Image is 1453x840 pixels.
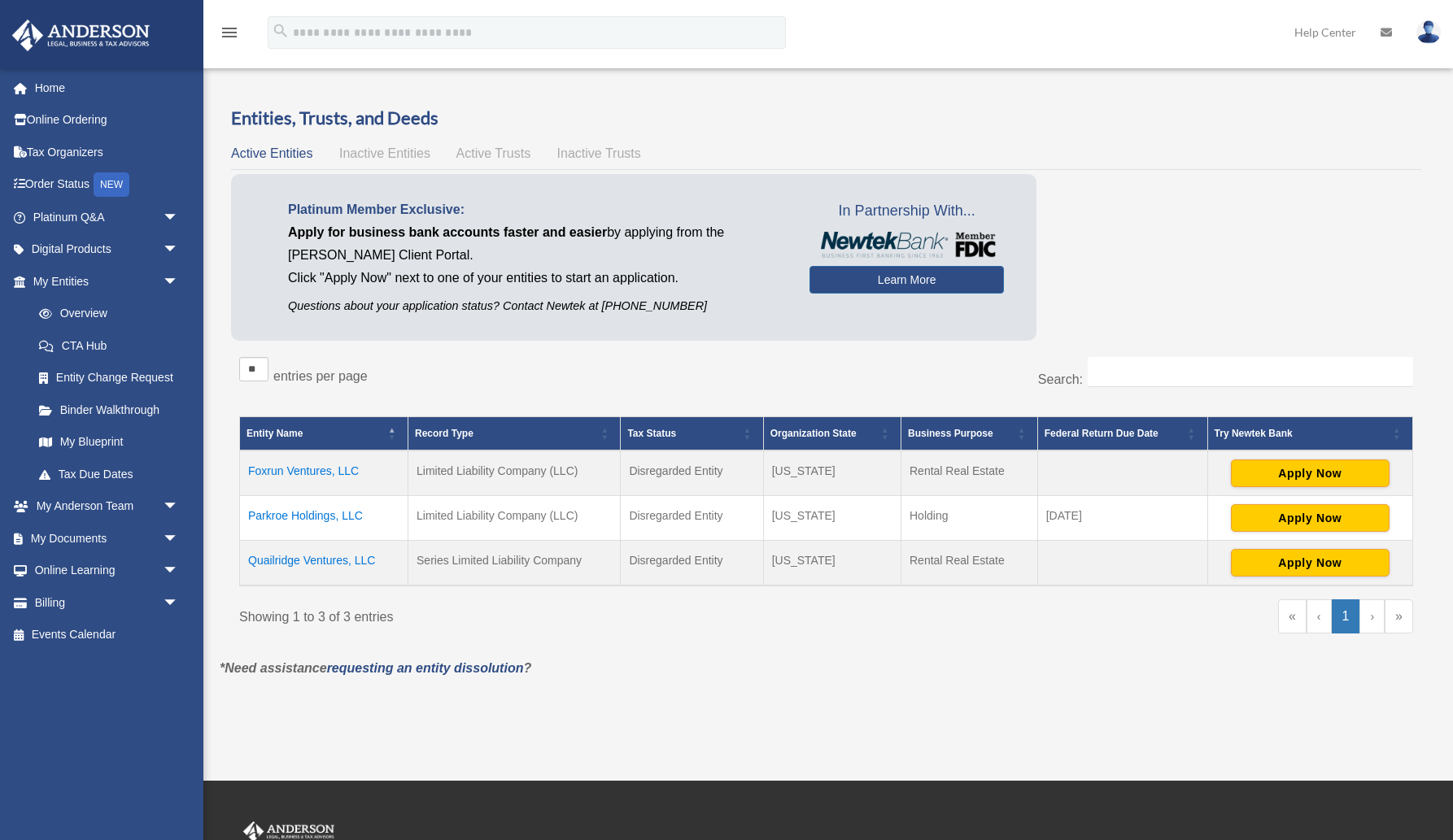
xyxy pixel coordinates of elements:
[763,450,901,496] td: [US_STATE]
[1332,599,1360,633] a: 1
[11,555,203,587] a: Online Learningarrow_drop_down
[163,586,195,620] span: arrow_drop_down
[901,417,1037,451] th: Business Purpose: Activate to sort
[288,225,607,239] span: Apply for business bank accounts faster and easier
[23,362,195,394] a: Entity Change Request
[1045,428,1158,439] span: Federal Return Due Date
[163,490,195,524] span: arrow_drop_down
[163,201,195,234] span: arrow_drop_down
[1231,504,1390,532] button: Apply Now
[220,661,531,675] em: *Need assistance ?
[1385,599,1413,633] a: Last
[288,296,785,316] p: Questions about your application status? Contact Newtek at [PHONE_NUMBER]
[11,72,203,104] a: Home
[288,221,785,267] p: by applying from the [PERSON_NAME] Client Portal.
[7,20,155,51] img: Anderson Advisors Platinum Portal
[456,146,531,160] span: Active Trusts
[327,661,524,675] a: requesting an entity dissolution
[809,198,1004,224] span: In Partnership With...
[901,450,1037,496] td: Rental Real Estate
[818,232,996,258] img: NewtekBankLogoSM.png
[11,522,203,555] a: My Documentsarrow_drop_down
[11,168,203,202] a: Order StatusNEW
[163,265,195,298] span: arrow_drop_down
[163,555,195,588] span: arrow_drop_down
[11,201,203,233] a: Platinum Q&Aarrow_drop_down
[94,172,129,197] div: NEW
[247,428,303,439] span: Entity Name
[1278,599,1307,633] a: First
[1207,417,1412,451] th: Try Newtek Bank : Activate to sort
[408,496,621,541] td: Limited Liability Company (LLC)
[1307,599,1332,633] a: Previous
[1038,372,1083,386] label: Search:
[1359,599,1385,633] a: Next
[901,541,1037,586] td: Rental Real Estate
[557,146,641,160] span: Inactive Trusts
[231,146,312,160] span: Active Entities
[23,426,195,459] a: My Blueprint
[240,450,408,496] td: Foxrun Ventures, LLC
[239,599,814,629] div: Showing 1 to 3 of 3 entries
[901,496,1037,541] td: Holding
[220,23,239,42] i: menu
[1416,20,1441,44] img: User Pic
[809,266,1004,294] a: Learn More
[23,298,187,330] a: Overview
[11,619,203,651] a: Events Calendar
[763,496,901,541] td: [US_STATE]
[621,541,763,586] td: Disregarded Entity
[1231,549,1390,577] button: Apply Now
[23,329,195,362] a: CTA Hub
[240,541,408,586] td: Quailridge Ventures, LLC
[408,417,621,451] th: Record Type: Activate to sort
[11,233,203,266] a: Digital Productsarrow_drop_down
[908,428,993,439] span: Business Purpose
[288,198,785,221] p: Platinum Member Exclusive:
[163,522,195,555] span: arrow_drop_down
[240,417,408,451] th: Entity Name: Activate to invert sorting
[288,267,785,289] p: Click "Apply Now" next to one of your entities to start an application.
[627,428,676,439] span: Tax Status
[408,450,621,496] td: Limited Liability Company (LLC)
[621,417,763,451] th: Tax Status: Activate to sort
[23,394,195,426] a: Binder Walkthrough
[11,104,203,137] a: Online Ordering
[23,458,195,490] a: Tax Due Dates
[763,541,901,586] td: [US_STATE]
[1037,417,1207,451] th: Federal Return Due Date: Activate to sort
[11,490,203,523] a: My Anderson Teamarrow_drop_down
[231,106,1421,131] h3: Entities, Trusts, and Deeds
[1215,424,1388,443] div: Try Newtek Bank
[163,233,195,267] span: arrow_drop_down
[220,28,239,42] a: menu
[11,265,195,298] a: My Entitiesarrow_drop_down
[273,369,368,383] label: entries per page
[272,22,290,40] i: search
[415,428,473,439] span: Record Type
[408,541,621,586] td: Series Limited Liability Company
[11,136,203,168] a: Tax Organizers
[339,146,430,160] span: Inactive Entities
[240,496,408,541] td: Parkroe Holdings, LLC
[11,586,203,619] a: Billingarrow_drop_down
[1037,496,1207,541] td: [DATE]
[770,428,857,439] span: Organization State
[621,450,763,496] td: Disregarded Entity
[763,417,901,451] th: Organization State: Activate to sort
[621,496,763,541] td: Disregarded Entity
[1231,459,1390,487] button: Apply Now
